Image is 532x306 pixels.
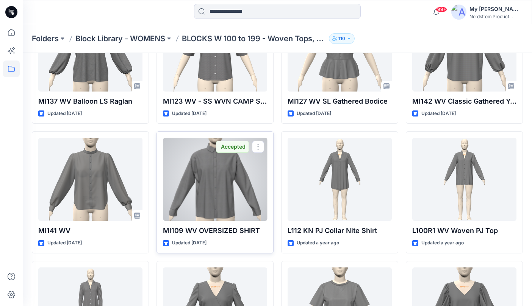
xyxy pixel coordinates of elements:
p: Updated [DATE] [297,110,331,118]
a: L112 KN PJ Collar Nite Shirt [288,138,392,221]
p: L100R1 WV Woven PJ Top [412,225,516,236]
p: MI142 WV Classic Gathered Yoke [412,96,516,107]
span: 99+ [436,6,447,12]
p: Updated [DATE] [172,110,207,118]
p: Updated a year ago [421,239,464,247]
a: MI141 WV [38,138,142,221]
div: Nordstrom Product... [469,14,523,19]
button: 110 [329,33,355,44]
p: Updated a year ago [297,239,339,247]
a: Folders [32,33,59,44]
a: MI109 WV OVERSIZED SHIRT [163,138,267,221]
a: L100R1 WV Woven PJ Top [412,138,516,221]
img: avatar [451,5,466,20]
p: Updated [DATE] [47,110,82,118]
p: Updated [DATE] [172,239,207,247]
div: My [PERSON_NAME] [469,5,523,14]
p: 110 [338,34,345,43]
p: Updated [DATE] [47,239,82,247]
a: Block Library - WOMENS [75,33,165,44]
p: Updated [DATE] [421,110,456,118]
p: MI141 WV [38,225,142,236]
p: MI127 WV SL Gathered Bodice [288,96,392,107]
p: MI123 WV - SS WVN CAMP SHIRT [163,96,267,107]
p: L112 KN PJ Collar Nite Shirt [288,225,392,236]
p: MI109 WV OVERSIZED SHIRT [163,225,267,236]
p: BLOCKS W 100 to 199 - Woven Tops, Shirts, PJ Tops [182,33,326,44]
p: MI137 WV Balloon LS Raglan [38,96,142,107]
